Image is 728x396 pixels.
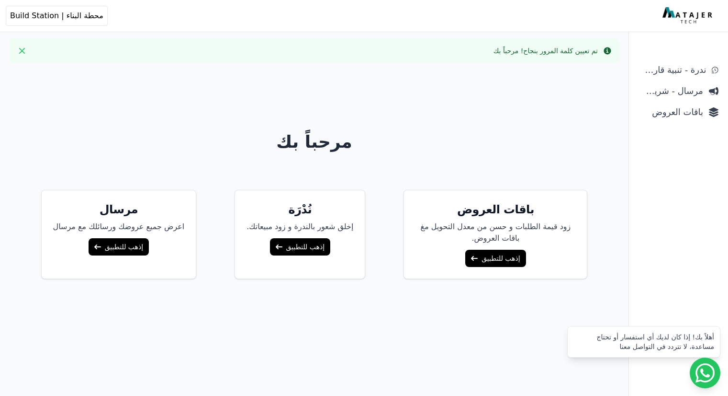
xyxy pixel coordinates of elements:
[493,46,598,56] div: تم تعيين كلمة المرور بنجاح! مرحباً بك
[638,84,703,98] span: مرسال - شريط دعاية
[246,202,353,217] h5: نُدْرَة
[6,6,108,26] button: محطة البناء | Build Station
[14,43,30,58] button: Close
[270,238,330,256] a: إذهب للتطبيق
[638,63,706,77] span: ندرة - تنبية قارب علي النفاذ
[415,202,575,217] h5: باقات العروض
[246,221,353,233] p: إخلق شعور بالندرة و زود مبيعاتك.
[89,238,149,256] a: إذهب للتطبيق
[638,105,703,119] span: باقات العروض
[53,202,185,217] h5: مرسال
[662,7,715,24] img: MatajerTech Logo
[465,250,526,267] a: إذهب للتطبيق
[573,332,714,351] div: أهلاً بك! إذا كان لديك أي استفسار أو تحتاج مساعدة، لا تتردد في التواصل معنا
[8,132,621,151] h1: مرحباً بك
[10,10,103,22] span: محطة البناء | Build Station
[53,221,185,233] p: اعرض جميع عروضك ورسائلك مع مرسال
[415,221,575,244] p: زود قيمة الطلبات و حسن من معدل التحويل مغ باقات العروض.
